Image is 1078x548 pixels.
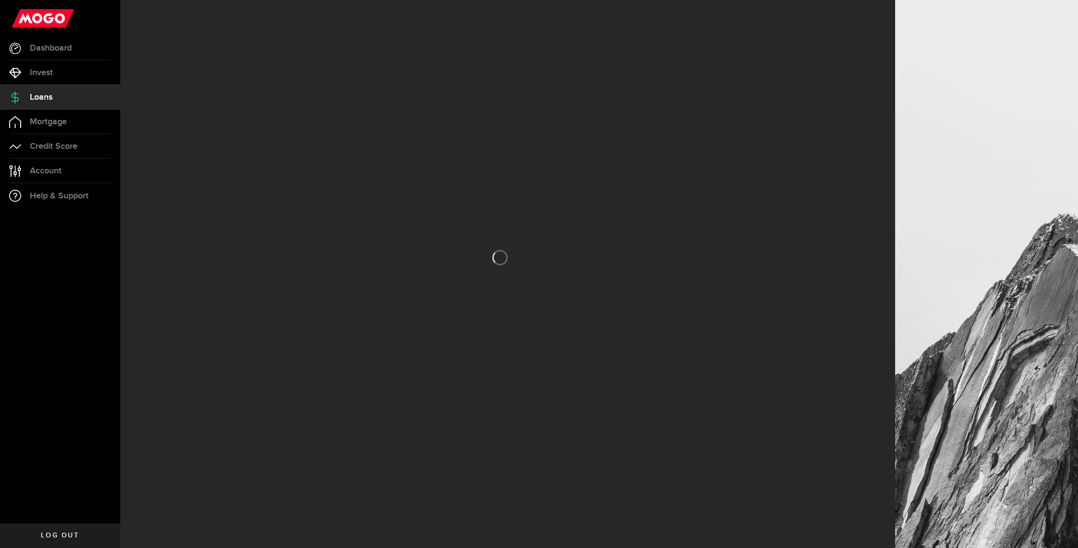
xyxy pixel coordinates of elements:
span: Mortgage [30,117,67,126]
button: Open LiveChat chat widget [8,4,37,33]
span: Credit Score [30,142,77,151]
span: Account [30,167,62,175]
span: Loans [30,93,52,102]
span: Dashboard [30,44,72,52]
span: Invest [30,68,53,77]
span: Log out [41,532,79,539]
span: Help & Support [30,192,89,200]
